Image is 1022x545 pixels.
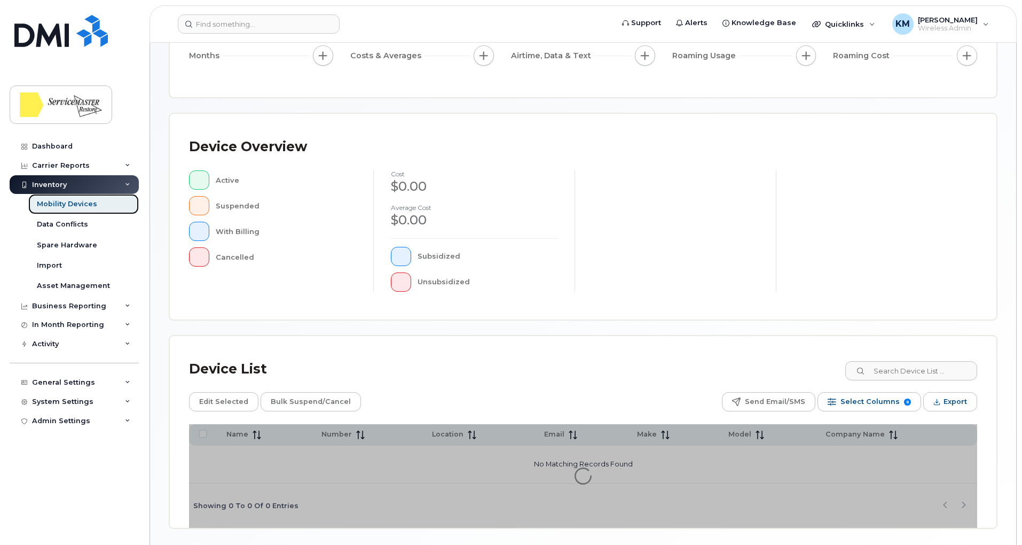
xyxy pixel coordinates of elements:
div: Quicklinks [805,13,883,35]
span: Export [944,394,967,410]
span: Send Email/SMS [745,394,805,410]
span: Airtime, Data & Text [511,50,594,61]
div: With Billing [216,222,357,241]
span: [PERSON_NAME] [918,15,978,24]
div: $0.00 [391,211,557,229]
span: KM [895,18,910,30]
div: Suspended [216,196,357,215]
span: Months [189,50,223,61]
button: Export [923,392,977,411]
span: Roaming Usage [672,50,739,61]
span: Edit Selected [199,394,248,410]
div: Subsidized [418,247,558,266]
div: Unsubsidized [418,272,558,292]
a: Support [615,12,669,34]
h4: Average cost [391,204,557,211]
span: Alerts [685,18,707,28]
span: Bulk Suspend/Cancel [271,394,351,410]
span: Costs & Averages [350,50,424,61]
div: Device List [189,355,267,383]
div: Device Overview [189,133,307,161]
input: Find something... [178,14,340,34]
span: 8 [904,399,911,406]
div: Active [216,170,357,190]
span: Wireless Admin [918,24,978,33]
span: Select Columns [840,394,900,410]
span: Quicklinks [825,20,864,28]
button: Select Columns 8 [817,392,921,411]
button: Edit Selected [189,392,258,411]
button: Send Email/SMS [722,392,815,411]
span: Support [631,18,661,28]
input: Search Device List ... [845,361,977,380]
div: Cancelled [216,247,357,267]
div: Kevin Miller [885,13,996,35]
span: Roaming Cost [833,50,893,61]
iframe: Messenger Launcher [976,499,1014,537]
a: Alerts [669,12,715,34]
h4: cost [391,170,557,177]
span: Knowledge Base [732,18,796,28]
div: $0.00 [391,177,557,196]
a: Knowledge Base [715,12,804,34]
button: Bulk Suspend/Cancel [261,392,361,411]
